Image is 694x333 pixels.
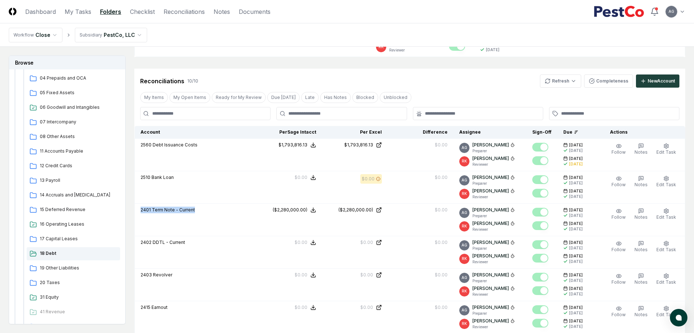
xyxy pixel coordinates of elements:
p: [PERSON_NAME] [472,304,509,311]
a: Folders [100,7,121,16]
div: [DATE] [569,291,583,297]
button: Refresh [540,74,581,88]
div: New Account [648,78,675,84]
button: My Open Items [169,92,210,103]
button: Mark complete [532,286,548,295]
span: Notes [634,149,648,155]
span: [DATE] [569,240,583,245]
div: $0.00 [435,304,448,311]
p: Preparer [472,213,515,219]
button: Notes [633,207,649,222]
p: [PERSON_NAME] [472,174,509,181]
button: Mark complete [532,143,548,152]
button: $0.00 [295,174,316,181]
span: [DATE] [569,188,583,194]
span: [DATE] [569,272,583,278]
span: Notes [634,279,648,285]
span: [DATE] [569,221,583,226]
th: Difference [388,126,453,139]
button: atlas-launcher [670,309,687,326]
button: Due Today [267,92,300,103]
div: $0.00 [435,142,448,148]
span: RK [462,288,467,294]
a: Checklist [130,7,155,16]
span: [DATE] [569,253,583,259]
span: 15 Deferred Revenue [40,206,117,213]
span: 2402 [141,240,152,245]
button: Ready for My Review [212,92,266,103]
a: Documents [239,7,271,16]
span: 2415 [141,305,150,310]
div: [DATE] [569,259,583,264]
button: Edit Task [655,239,678,254]
a: 19 Other Liabilities [27,262,120,275]
div: [DATE] [569,213,583,218]
a: 08 Other Assets [27,130,120,143]
div: ($2,280,000.00) [273,207,307,213]
button: Mark complete [532,208,548,217]
span: 07 Intercompany [40,119,117,125]
span: Follow [611,182,626,187]
button: $0.00 [295,304,316,311]
th: Sign-Off [526,126,557,139]
span: Edit Task [656,214,676,220]
img: PestCo logo [594,6,644,18]
button: Mark complete [532,221,548,230]
button: My Items [140,92,168,103]
a: 17 Capital Leases [27,233,120,246]
span: Follow [611,312,626,317]
span: Edit Task [656,149,676,155]
span: 16 Operating Leases [40,221,117,227]
span: 14 Accruals and OCL [40,192,117,198]
div: Reconciliations [140,77,184,85]
span: Term Note - Current [152,207,195,213]
button: ($2,280,000.00) [273,207,316,213]
span: AG [461,210,467,215]
button: Follow [610,207,627,222]
a: $0.00 [328,272,382,278]
span: 08 Other Assets [40,133,117,140]
th: Assignee [453,126,526,139]
button: Completeness [584,74,633,88]
span: Follow [611,247,626,252]
button: NewAccount [636,74,679,88]
span: Edit Task [656,182,676,187]
span: [DATE] [569,156,583,161]
button: $0.00 [295,272,316,278]
p: [PERSON_NAME] [472,285,509,292]
button: $0.00 [295,239,316,246]
span: [DATE] [569,318,583,324]
span: Follow [611,214,626,220]
span: 17 Capital Leases [40,236,117,242]
button: Follow [610,142,627,157]
a: $0.00 [328,239,382,246]
div: $0.00 [435,239,448,246]
span: 2401 [141,207,151,213]
div: [DATE] [486,47,499,53]
p: [PERSON_NAME] [472,155,509,162]
div: [DATE] [569,310,583,316]
a: 11 Accounts Payable [27,145,120,158]
p: [PERSON_NAME] [472,207,509,213]
span: 12 Credit Cards [40,162,117,169]
p: Preparer [472,311,515,316]
a: 20 Taxes [27,276,120,290]
a: Reconciliations [164,7,205,16]
div: Subsidiary [80,32,102,38]
a: Notes [214,7,230,16]
p: Reviewer [389,47,432,53]
span: Notes [634,312,648,317]
span: 13 Payroll [40,177,117,184]
span: AG [461,177,467,183]
button: Mark complete [532,254,548,263]
span: 41 Revenue [40,309,117,315]
button: Notes [633,142,649,157]
span: [DATE] [569,305,583,310]
div: $0.00 [295,174,307,181]
a: 18 Debt [27,247,120,260]
div: [DATE] [569,180,583,186]
span: Edit Task [656,279,676,285]
div: $0.00 [360,304,373,311]
span: 42 COGS [40,323,117,330]
span: RK [462,158,467,164]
